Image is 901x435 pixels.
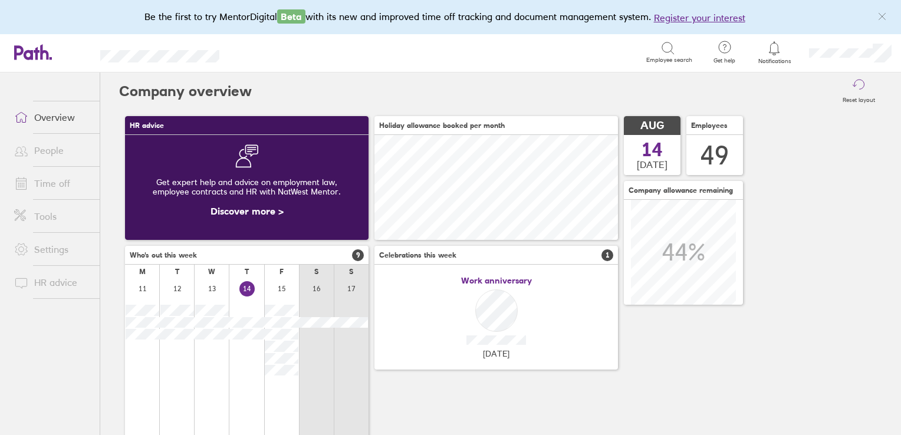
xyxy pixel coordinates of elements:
[379,121,505,130] span: Holiday allowance booked per month
[175,268,179,276] div: T
[349,268,353,276] div: S
[629,186,733,195] span: Company allowance remaining
[755,40,794,65] a: Notifications
[483,349,509,358] span: [DATE]
[208,268,215,276] div: W
[640,120,664,132] span: AUG
[5,139,100,162] a: People
[279,268,284,276] div: F
[691,121,728,130] span: Employees
[144,9,757,25] div: Be the first to try MentorDigital with its new and improved time off tracking and document manage...
[134,168,359,206] div: Get expert help and advice on employment law, employee contracts and HR with NatWest Mentor.
[379,251,456,259] span: Celebrations this week
[5,205,100,228] a: Tools
[646,57,692,64] span: Employee search
[130,121,164,130] span: HR advice
[251,47,281,57] div: Search
[836,93,882,104] label: Reset layout
[836,72,882,110] button: Reset layout
[461,276,532,285] span: Work anniversary
[642,140,663,159] span: 14
[654,11,745,25] button: Register your interest
[5,172,100,195] a: Time off
[277,9,305,24] span: Beta
[139,268,146,276] div: M
[705,57,744,64] span: Get help
[637,159,667,170] span: [DATE]
[5,106,100,129] a: Overview
[352,249,364,261] span: 9
[211,205,284,217] a: Discover more >
[5,271,100,294] a: HR advice
[5,238,100,261] a: Settings
[314,268,318,276] div: S
[755,58,794,65] span: Notifications
[130,251,197,259] span: Who's out this week
[245,268,249,276] div: T
[701,140,729,170] div: 49
[601,249,613,261] span: 1
[119,72,252,110] h2: Company overview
